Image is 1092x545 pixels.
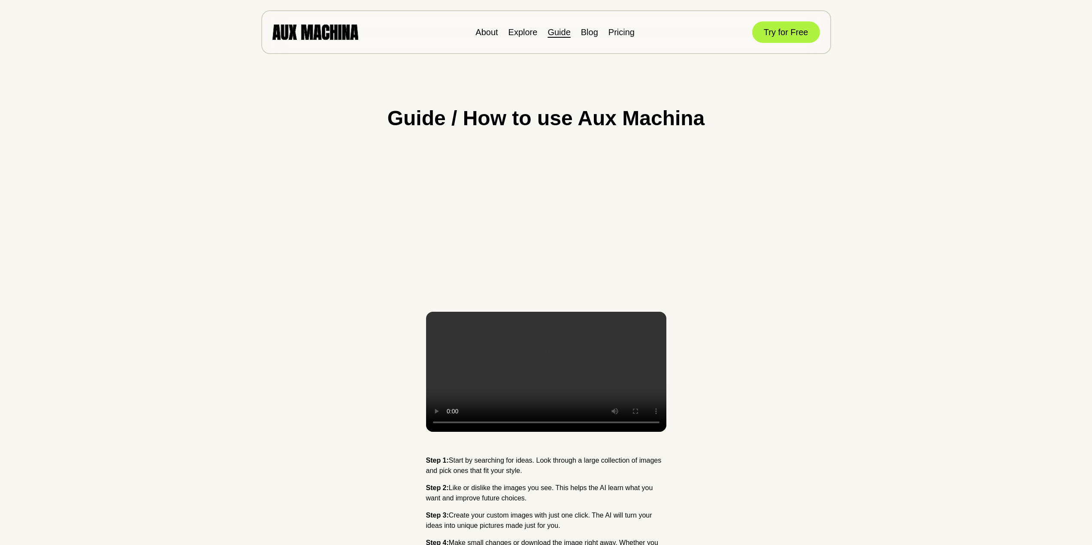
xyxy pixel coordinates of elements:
strong: Step 2: [426,484,449,491]
iframe: YouTube video player [426,160,666,295]
strong: Step 3: [426,512,449,519]
img: AUX MACHINA [272,24,358,39]
button: Try for Free [752,21,820,43]
a: About [475,27,498,37]
strong: Step 1: [426,457,449,464]
p: Start by searching for ideas. Look through a large collection of images and pick ones that fit yo... [426,455,666,476]
a: Pricing [608,27,635,37]
p: Like or dislike the images you see. This helps the AI learn what you want and improve future choi... [426,483,666,503]
a: Explore [508,27,538,37]
h1: Guide / How to use Aux Machina [387,103,705,134]
p: Create your custom images with just one click. The AI will turn your ideas into unique pictures m... [426,510,666,531]
a: Blog [581,27,598,37]
a: Guide [548,27,570,37]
